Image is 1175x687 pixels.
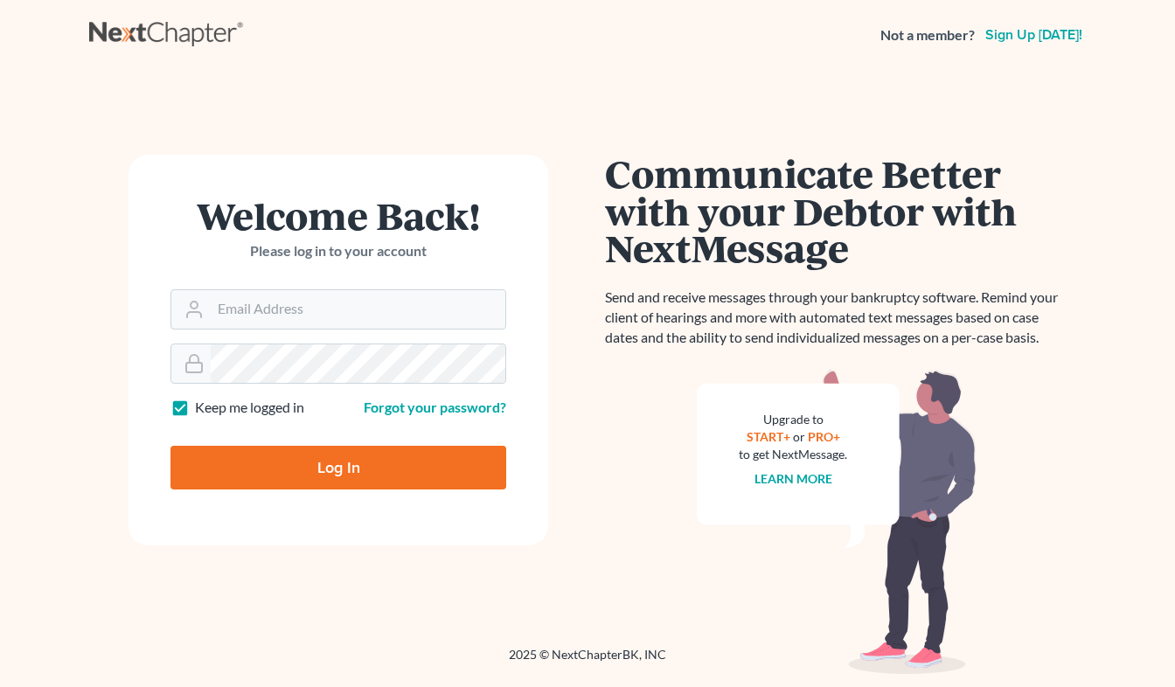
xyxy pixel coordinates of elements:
[211,290,505,329] input: Email Address
[364,399,506,415] a: Forgot your password?
[982,28,1086,42] a: Sign up [DATE]!
[808,429,840,444] a: PRO+
[739,411,847,428] div: Upgrade to
[793,429,805,444] span: or
[754,471,832,486] a: Learn more
[170,197,506,234] h1: Welcome Back!
[739,446,847,463] div: to get NextMessage.
[697,369,977,675] img: nextmessage_bg-59042aed3d76b12b5cd301f8e5b87938c9018125f34e5fa2b7a6b67550977c72.svg
[880,25,975,45] strong: Not a member?
[747,429,790,444] a: START+
[170,241,506,261] p: Please log in to your account
[605,288,1068,348] p: Send and receive messages through your bankruptcy software. Remind your client of hearings and mo...
[195,398,304,418] label: Keep me logged in
[605,155,1068,267] h1: Communicate Better with your Debtor with NextMessage
[89,646,1086,677] div: 2025 © NextChapterBK, INC
[170,446,506,489] input: Log In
